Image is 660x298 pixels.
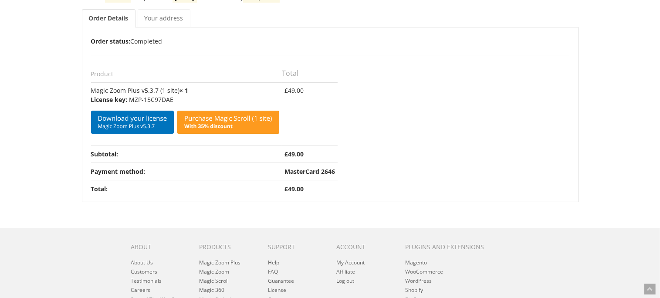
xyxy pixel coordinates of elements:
th: Total: [91,180,282,197]
a: Download your licenseMagic Zoom Plus v5.3.7 [91,111,174,134]
h6: Account [336,244,392,250]
bdi: 49.00 [284,185,304,193]
th: Product [91,64,282,83]
th: Payment method: [91,163,282,180]
th: Subtotal: [91,145,282,163]
a: My Account [336,259,365,266]
a: Testimonials [131,277,162,284]
a: WordPress [405,277,432,284]
a: Order Details [82,9,135,27]
p: MZP-15C97DAE [91,95,279,104]
a: Magic Zoom Plus [199,259,240,266]
h6: About [131,244,186,250]
a: Shopify [405,286,423,294]
span: Magic Zoom Plus v5.3.7 [98,123,167,130]
td: MasterCard 2646 [282,163,338,180]
bdi: 49.00 [284,150,304,158]
a: Affiliate [336,268,355,275]
a: Magic Scroll [199,277,229,284]
a: License [268,286,286,294]
h6: Support [268,244,323,250]
span: £ [284,86,288,95]
th: Total [282,64,338,83]
h6: Products [199,244,254,250]
a: Purchase Magic Scroll (1 site)With 35% discount [177,111,279,134]
a: WooCommerce [405,268,443,275]
a: Customers [131,268,157,275]
a: Magic 360 [199,286,224,294]
a: Careers [131,286,150,294]
a: Guarantee [268,277,294,284]
a: Your address [138,9,190,27]
a: Magic Zoom [199,268,229,275]
strong: License key: [91,95,128,104]
a: Magento [405,259,427,266]
a: FAQ [268,268,278,275]
p: Completed [91,36,569,46]
a: Log out [336,277,354,284]
bdi: 49.00 [284,86,304,95]
td: Magic Zoom Plus v5.3.7 (1 site) [91,83,282,145]
strong: × 1 [180,86,189,95]
a: Help [268,259,279,266]
b: With 35% discount [184,122,233,130]
a: About Us [131,259,153,266]
span: £ [284,150,288,158]
b: Order status: [91,37,131,45]
h6: Plugins and extensions [405,244,495,250]
span: £ [284,185,288,193]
